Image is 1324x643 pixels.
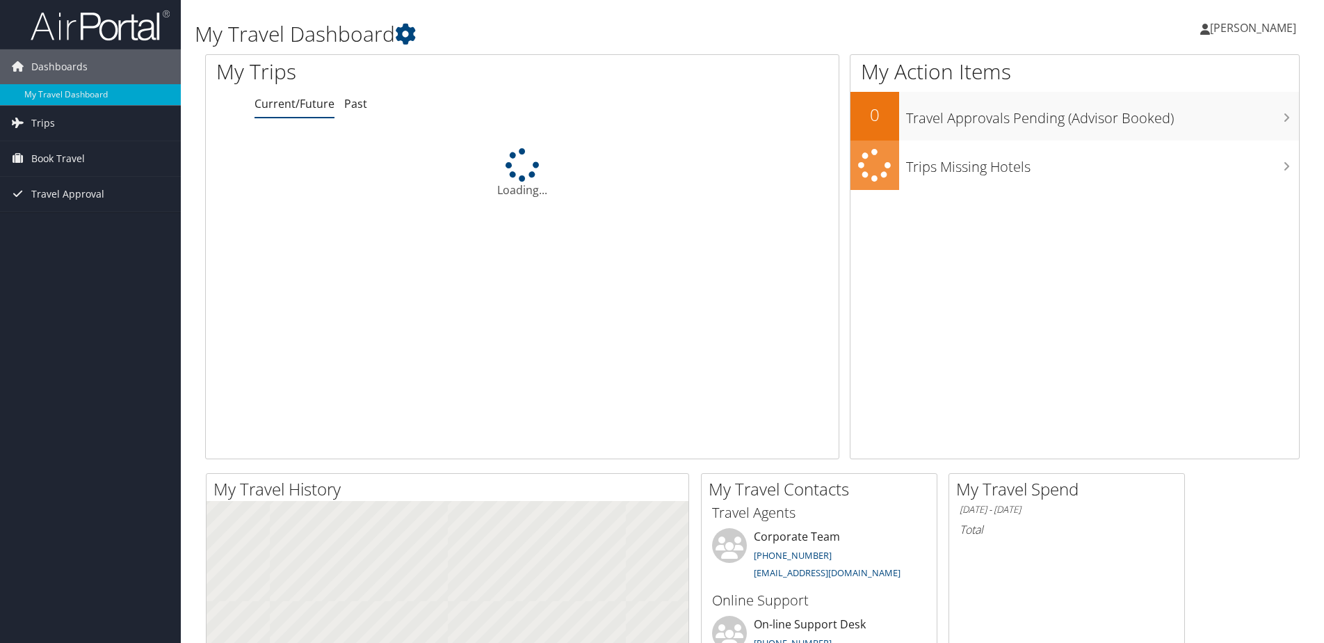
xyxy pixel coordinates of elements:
a: Trips Missing Hotels [850,141,1299,190]
h2: My Travel History [213,477,688,501]
h6: Total [960,522,1174,537]
h1: My Action Items [850,57,1299,86]
span: [PERSON_NAME] [1210,20,1296,35]
h3: Travel Approvals Pending (Advisor Booked) [906,102,1299,128]
a: [PHONE_NUMBER] [754,549,832,562]
h1: My Trips [216,57,565,86]
h1: My Travel Dashboard [195,19,938,49]
a: 0Travel Approvals Pending (Advisor Booked) [850,92,1299,141]
h3: Travel Agents [712,503,926,523]
a: [PERSON_NAME] [1200,7,1310,49]
h2: My Travel Spend [956,477,1184,501]
h2: My Travel Contacts [709,477,937,501]
span: Book Travel [31,141,85,176]
li: Corporate Team [705,528,933,585]
span: Trips [31,106,55,141]
h6: [DATE] - [DATE] [960,503,1174,516]
h3: Online Support [712,591,926,610]
span: Travel Approval [31,177,104,212]
a: Past [344,96,367,111]
a: [EMAIL_ADDRESS][DOMAIN_NAME] [754,566,901,579]
div: Loading... [206,148,839,198]
a: Current/Future [255,96,334,111]
h3: Trips Missing Hotels [906,150,1299,177]
img: airportal-logo.png [31,9,170,42]
span: Dashboards [31,49,88,84]
h2: 0 [850,103,899,127]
